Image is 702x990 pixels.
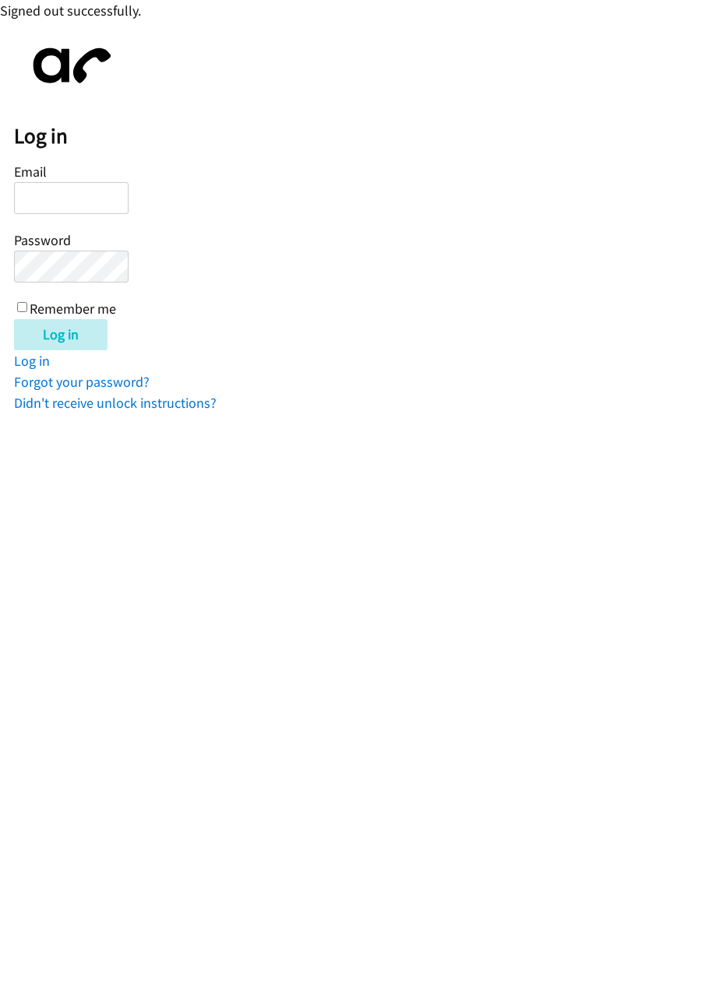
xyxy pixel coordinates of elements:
[14,123,702,149] h2: Log in
[14,352,50,370] a: Log in
[14,394,217,412] a: Didn't receive unlock instructions?
[14,231,71,249] label: Password
[14,35,123,97] img: aphone-8a226864a2ddd6a5e75d1ebefc011f4aa8f32683c2d82f3fb0802fe031f96514.svg
[14,373,150,391] a: Forgot your password?
[30,300,116,318] label: Remember me
[14,319,108,350] input: Log in
[14,163,47,181] label: Email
